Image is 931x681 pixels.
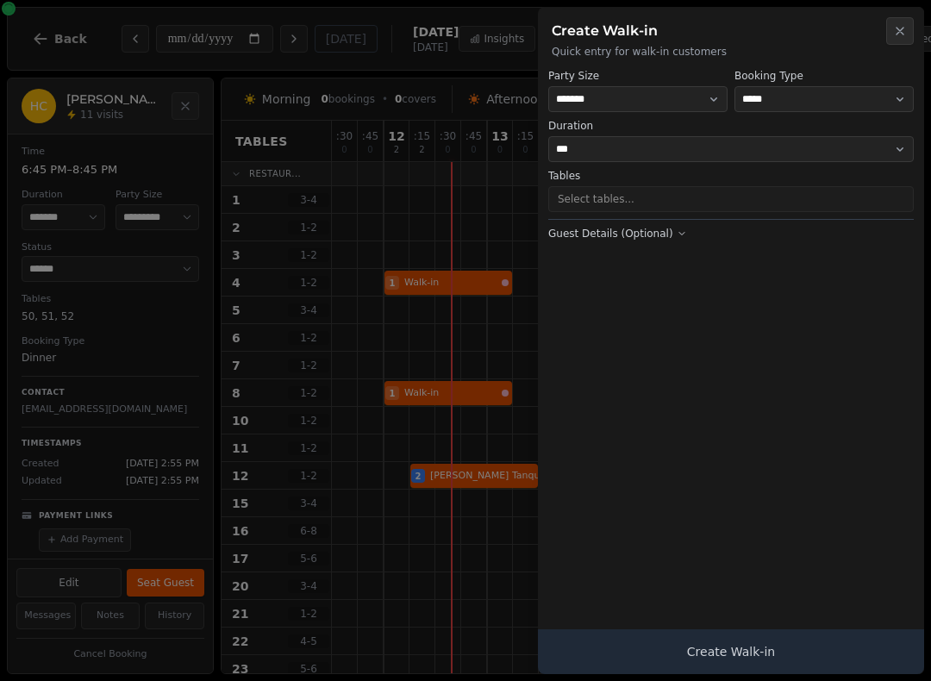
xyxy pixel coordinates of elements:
label: Tables [548,169,914,183]
label: Party Size [548,69,728,83]
button: Create Walk-in [538,629,924,674]
h2: Create Walk-in [552,21,910,41]
label: Duration [548,119,914,133]
button: Select tables... [548,186,914,212]
p: Quick entry for walk-in customers [552,45,910,59]
label: Booking Type [734,69,914,83]
button: Guest Details (Optional) [548,227,687,241]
